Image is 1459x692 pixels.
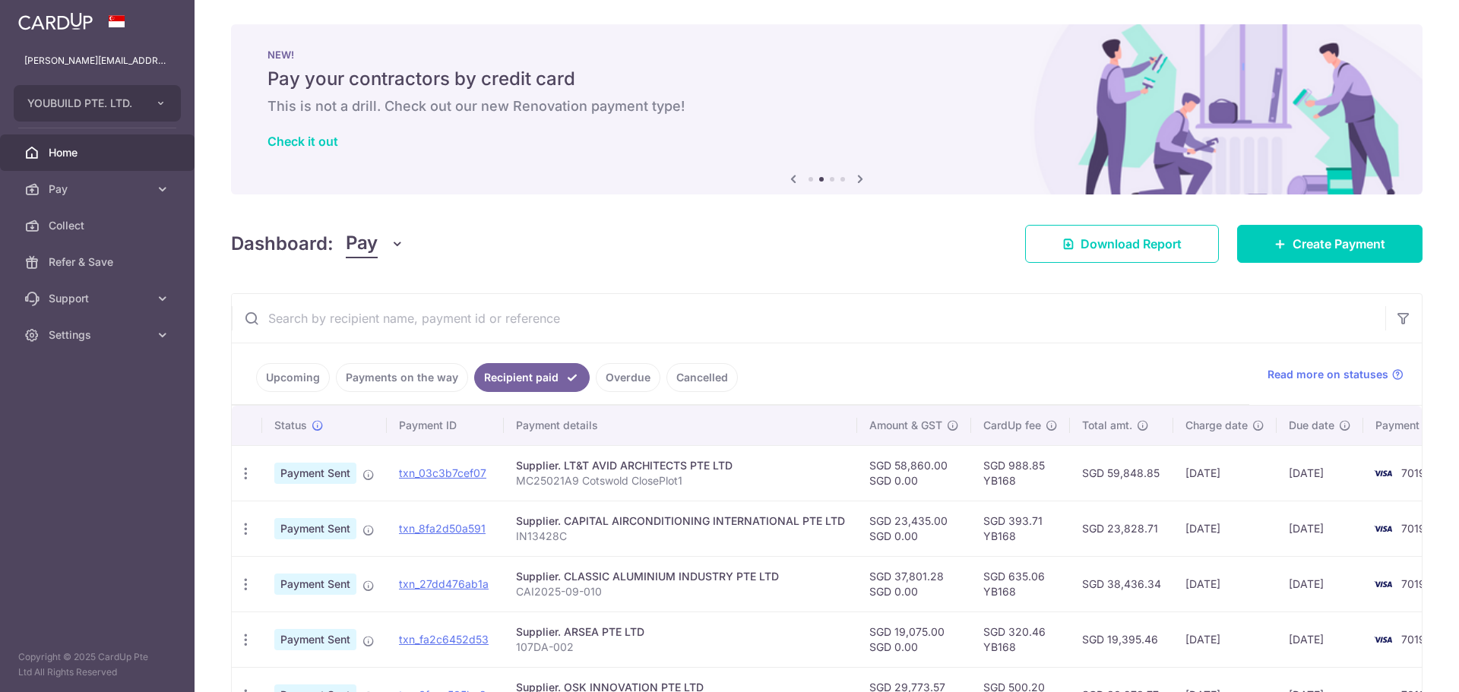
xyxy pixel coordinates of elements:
td: SGD 38,436.34 [1070,556,1173,611]
button: YOUBUILD PTE. LTD. [14,85,181,122]
a: Upcoming [256,363,330,392]
p: CAI2025-09-010 [516,584,845,599]
div: Supplier. ARSEA PTE LTD [516,624,845,640]
td: [DATE] [1173,556,1277,611]
span: 7019 [1401,633,1426,646]
span: Pay [346,229,378,258]
span: CardUp fee [983,418,1041,433]
span: 7019 [1401,466,1426,479]
td: SGD 393.71 YB168 [971,501,1070,556]
span: Total amt. [1082,418,1132,433]
span: Status [274,418,307,433]
button: Pay [346,229,404,258]
p: IN13428C [516,529,845,544]
img: Bank Card [1368,630,1398,649]
p: [PERSON_NAME][EMAIL_ADDRESS][DOMAIN_NAME] [24,53,170,68]
img: Bank Card [1368,575,1398,593]
a: txn_8fa2d50a591 [399,522,486,535]
span: Download Report [1081,235,1182,253]
a: Cancelled [666,363,738,392]
span: Pay [49,182,149,197]
a: Check it out [267,134,338,149]
span: 7019 [1401,577,1426,590]
td: [DATE] [1173,445,1277,501]
a: Download Report [1025,225,1219,263]
td: SGD 23,435.00 SGD 0.00 [857,501,971,556]
td: SGD 988.85 YB168 [971,445,1070,501]
span: Charge date [1185,418,1248,433]
a: Read more on statuses [1268,367,1404,382]
img: Bank Card [1368,464,1398,482]
img: CardUp [18,12,93,30]
th: Payment details [504,406,857,445]
span: Support [49,291,149,306]
span: 7019 [1401,522,1426,535]
span: Settings [49,327,149,343]
th: Payment ID [387,406,504,445]
span: YOUBUILD PTE. LTD. [27,96,140,111]
span: Amount & GST [869,418,942,433]
td: SGD 58,860.00 SGD 0.00 [857,445,971,501]
span: Due date [1289,418,1334,433]
a: txn_27dd476ab1a [399,577,489,590]
a: Overdue [596,363,660,392]
a: Create Payment [1237,225,1423,263]
h6: This is not a drill. Check out our new Renovation payment type! [267,97,1386,115]
td: SGD 19,395.46 [1070,611,1173,667]
span: Home [49,145,149,160]
p: NEW! [267,49,1386,61]
td: [DATE] [1277,501,1363,556]
p: MC25021A9 Cotswold ClosePlot1 [516,473,845,488]
a: Payments on the way [336,363,468,392]
img: Bank Card [1368,520,1398,538]
span: Refer & Save [49,254,149,270]
div: Supplier. CLASSIC ALUMINIUM INDUSTRY PTE LTD [516,569,845,584]
span: Create Payment [1293,235,1385,253]
td: SGD 23,828.71 [1070,501,1173,556]
td: [DATE] [1173,501,1277,556]
p: 107DA-002 [516,640,845,655]
td: SGD 19,075.00 SGD 0.00 [857,611,971,667]
span: Collect [49,218,149,233]
span: Read more on statuses [1268,367,1388,382]
a: txn_fa2c6452d53 [399,633,489,646]
td: SGD 37,801.28 SGD 0.00 [857,556,971,611]
div: Supplier. CAPITAL AIRCONDITIONING INTERNATIONAL PTE LTD [516,513,845,529]
span: Payment Sent [274,574,356,595]
img: Renovation banner [231,24,1423,194]
h5: Pay your contractors by credit card [267,67,1386,91]
td: [DATE] [1277,445,1363,501]
td: [DATE] [1173,611,1277,667]
iframe: Opens a widget where you can find more information [1362,646,1444,684]
td: SGD 635.06 YB168 [971,556,1070,611]
a: txn_03c3b7cef07 [399,466,486,479]
div: Supplier. LT&T AVID ARCHITECTS PTE LTD [516,458,845,473]
span: Payment Sent [274,629,356,650]
td: [DATE] [1277,611,1363,667]
td: [DATE] [1277,556,1363,611]
h4: Dashboard: [231,230,334,258]
input: Search by recipient name, payment id or reference [232,294,1385,343]
td: SGD 59,848.85 [1070,445,1173,501]
span: Payment Sent [274,463,356,484]
span: Payment Sent [274,518,356,539]
td: SGD 320.46 YB168 [971,611,1070,667]
a: Recipient paid [474,363,590,392]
